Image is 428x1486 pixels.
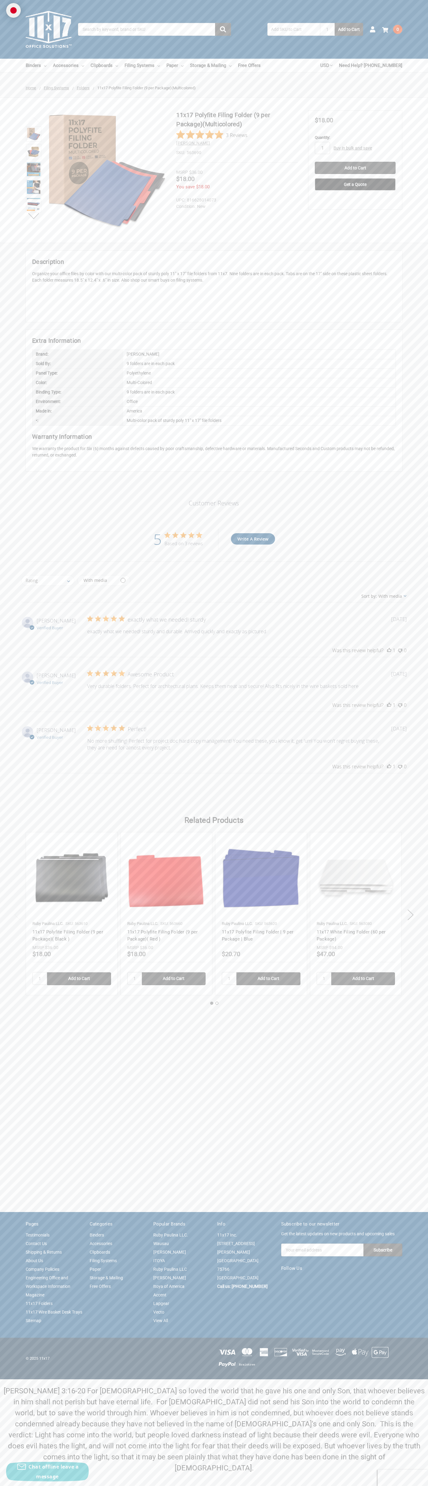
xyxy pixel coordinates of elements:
[32,388,123,397] div: Binding Type:
[90,1284,111,1289] a: Free Offers
[222,929,293,942] a: 11x17 Polyfite Filing Folder | 9 per Package | Blue
[26,1241,47,1246] a: Contact Us
[37,727,76,734] span: Kevin G.
[255,921,277,927] p: SKU: 563620
[317,921,348,927] p: Ruby Paulina LLC.
[267,23,320,36] input: Add SKU to Cart
[26,1267,59,1272] a: Company Policies
[153,1221,211,1228] h5: Popular Brands
[317,950,335,958] span: $47.00
[320,59,333,72] a: USD
[404,763,407,770] div: 0
[176,203,295,210] dd: New
[281,1231,402,1237] p: Get the latest updates on new products and upcoming sales
[315,135,396,141] label: Quantity:
[176,184,195,190] span: You save
[118,499,311,507] p: Customer Reviews
[77,86,90,90] a: Folders
[387,763,391,770] button: This review was helpful
[32,921,63,927] p: Ruby Paulina LLC.
[398,763,402,770] button: This review was not helpful
[32,359,123,368] div: Sold By:
[27,163,40,176] img: 11”x17” Polyfite Filing Folders (563690) Multi-colored Pack
[27,180,40,194] img: 11x17 Polyfite Filing Folder (9 per Package)(Multicolored)
[160,921,182,927] p: SKU: 563660
[32,397,123,406] div: Environment:
[378,593,402,599] div: With media
[26,1275,70,1297] a: Engineering Office and Workspace Information Magazine
[26,1258,43,1263] a: About Us
[26,1301,53,1306] a: 11x17 Folders
[6,3,21,18] img: duty and tax information for Japan
[165,532,203,538] div: 5 out of 5 stars
[382,21,402,37] a: 0
[176,203,195,210] dt: Condition:
[90,1233,104,1237] a: Binders
[45,945,58,950] span: $36.00
[37,617,76,624] span: Tia S.
[222,921,253,927] p: Ruby Paulina LLC.
[404,702,407,708] div: 0
[37,625,63,630] span: Verified Buyer
[90,1241,112,1246] a: Accessories
[176,150,298,156] dd: 563690
[37,672,76,679] span: MaryJo K.
[128,671,174,678] div: Awesome Product
[26,1250,62,1255] a: Shipping & Returns
[127,950,146,958] span: $18.00
[32,336,396,345] h2: Extra Information
[32,445,396,458] p: We warranty the product for Six (6) months against defects caused by poor craftsmanship, defectiv...
[393,647,396,654] div: 1
[32,839,111,917] img: 11x17 Polyfite Filing Folder (9 per Package)( Black )
[332,763,383,770] div: Was this review helpful?
[97,86,196,90] span: 11x17 Polyfite Filing Folder (9 per Package)(Multicolored)
[32,350,123,359] div: Brand:
[332,702,383,708] div: Was this review helpful?
[315,162,396,174] input: Add to Cart
[335,23,363,36] button: Add to Cart
[222,950,240,958] span: $20.70
[361,593,377,599] span: Sort by:
[315,178,396,190] button: Get a Quote
[127,839,206,917] img: 11x17 Polyfite Filing Folder (9 per Package)( Red )
[153,1310,164,1314] a: Vecto
[196,184,210,190] span: $18.00
[317,839,395,917] img: 11x17 White Filing Folder (60 per Package)
[176,175,195,183] span: $18.00
[215,1002,218,1005] button: 2 of 2
[176,150,185,156] dt: SKU:
[217,1231,275,1282] address: 11x17 Inc. [STREET_ADDRESS][PERSON_NAME] [GEOGRAPHIC_DATA] 75766 [GEOGRAPHIC_DATA]
[47,110,166,230] img: 11x17 Polyfite Filing Folder (9 per Package) (Red, Blue, & Black)
[231,533,275,545] button: Write A Review
[166,59,184,72] a: Paper
[123,350,396,359] div: [PERSON_NAME]
[26,1310,82,1314] a: 11x17 Wire Basket Desk Trays
[165,541,203,546] div: Based on 3 reviews
[84,578,107,582] div: With media
[142,972,206,985] input: Add to Cart
[332,647,383,654] div: Was this review helpful?
[281,1221,402,1228] h5: Subscribe to our newsletter
[32,257,396,266] h2: Description
[127,944,139,951] div: MSRP
[153,1292,166,1297] a: Accent
[78,23,231,36] input: Search by keyword, brand or SKU
[123,359,396,368] div: 9 folders are in each pack
[26,1355,211,1362] p: © 2025 11x17
[6,1462,89,1481] button: Chat offline leave a message
[176,141,210,146] a: [PERSON_NAME]
[37,734,63,740] span: Verified Buyer
[238,59,261,72] a: Free Offers
[176,169,188,176] div: MSRP
[32,369,123,378] div: Panel Type:
[398,702,402,708] button: This review was not helpful
[226,130,247,139] span: 3 Reviews
[329,945,343,950] span: $94.00
[26,1221,83,1228] h5: Pages
[123,416,396,425] div: Multi-color pack of sturdy poly 11" x 17" file folders
[26,6,72,52] img: 11x17.com
[53,59,84,72] a: Accessories
[153,1241,169,1246] a: Wausau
